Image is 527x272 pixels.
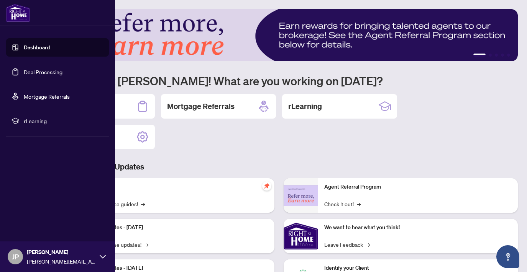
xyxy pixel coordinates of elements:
[167,101,235,112] h2: Mortgage Referrals
[324,200,361,208] a: Check it out!→
[40,161,518,172] h3: Brokerage & Industry Updates
[144,240,148,249] span: →
[496,245,519,268] button: Open asap
[80,183,268,191] p: Self-Help
[141,200,145,208] span: →
[24,44,50,51] a: Dashboard
[357,200,361,208] span: →
[288,101,322,112] h2: rLearning
[40,73,518,88] h1: Welcome back [PERSON_NAME]! What are you working on [DATE]?
[495,54,498,57] button: 3
[284,185,318,206] img: Agent Referral Program
[324,223,512,232] p: We want to hear what you think!
[324,183,512,191] p: Agent Referral Program
[501,54,504,57] button: 4
[366,240,370,249] span: →
[27,248,96,256] span: [PERSON_NAME]
[24,93,70,100] a: Mortgage Referrals
[24,117,103,125] span: rLearning
[284,219,318,253] img: We want to hear what you think!
[507,54,510,57] button: 5
[27,257,96,265] span: [PERSON_NAME][EMAIL_ADDRESS][PERSON_NAME][PERSON_NAME][DOMAIN_NAME]
[6,4,30,22] img: logo
[40,9,518,61] img: Slide 0
[80,223,268,232] p: Platform Updates - [DATE]
[324,240,370,249] a: Leave Feedback→
[24,68,62,75] a: Deal Processing
[473,54,486,57] button: 1
[12,251,19,262] span: JP
[489,54,492,57] button: 2
[262,181,271,191] span: pushpin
